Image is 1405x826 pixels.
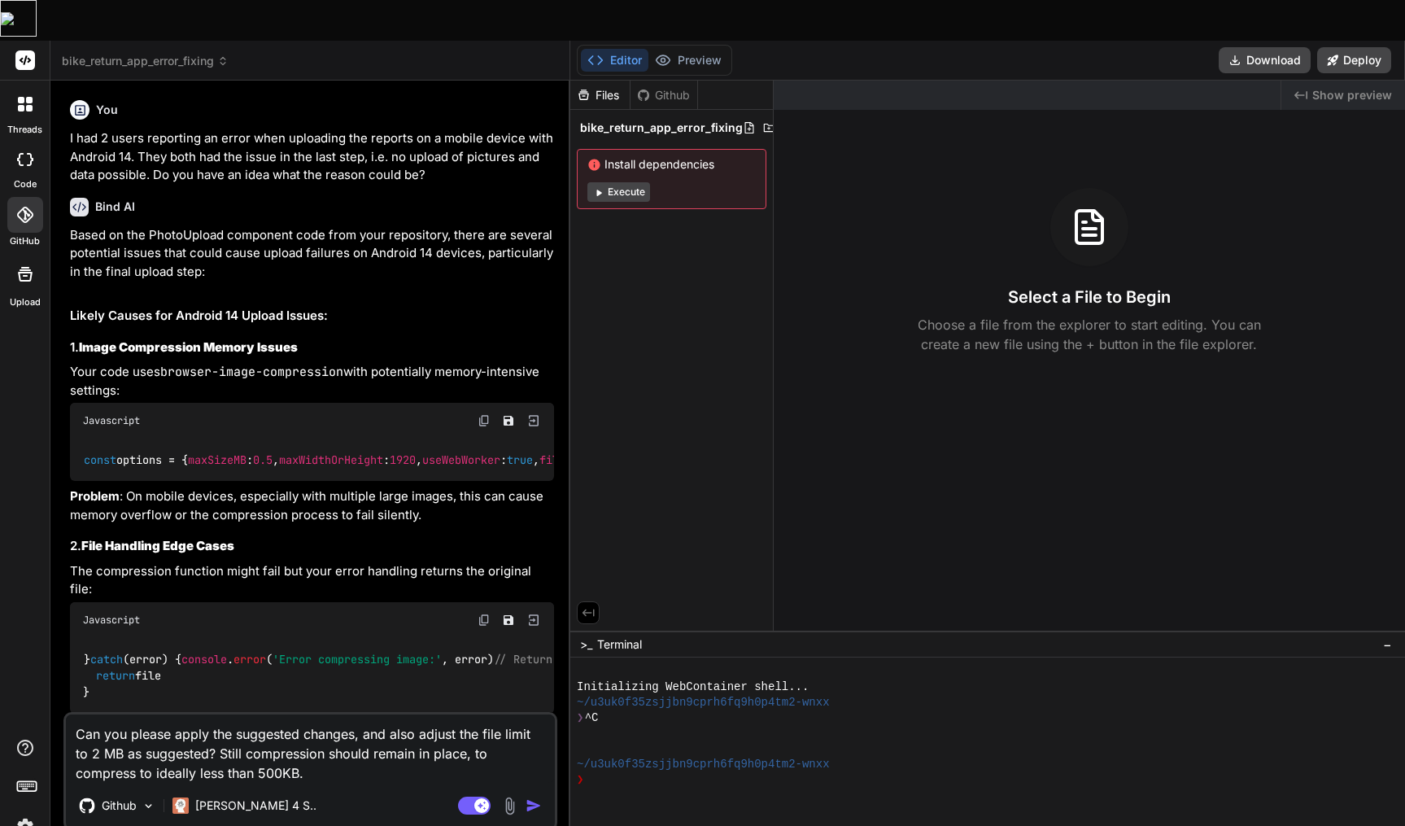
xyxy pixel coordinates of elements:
label: code [14,177,37,191]
span: fileType [539,452,591,467]
h6: You [96,102,118,118]
textarea: Can you please apply the suggested changes, and also adjust the file limit to 2 MB as suggested? ... [66,715,555,783]
span: 'Error compressing image:' [273,652,442,666]
span: error [233,652,266,666]
span: // Return original file if compression fails [494,652,780,666]
h2: Likely Causes for Android 14 Upload Issues: [70,307,554,326]
img: icon [526,798,542,814]
img: Open in Browser [526,413,541,428]
label: Upload [10,295,41,309]
h6: Bind AI [95,199,135,215]
code: } (error) { . ( , error) file } [83,651,780,701]
span: ❯ [577,772,585,788]
h3: 2. [70,537,554,556]
code: options = { : , : , : , : , : } [83,452,808,469]
span: ~/u3uk0f35zsjjbn9cprh6fq9h0p4tm2-wnxx [577,757,830,772]
span: ❯ [577,710,585,726]
button: Execute [587,182,650,202]
span: 0.5 [253,452,273,467]
code: browser-image-compression [160,364,343,380]
img: copy [478,614,491,627]
span: Initializing WebContainer shell... [577,680,809,695]
button: Preview [648,49,728,72]
button: Save file [497,409,520,432]
label: threads [7,123,42,137]
span: return [96,668,135,683]
span: useWebWorker [422,452,500,467]
span: Terminal [597,636,642,653]
p: The compression function might fail but your error handling returns the original file: [70,562,554,599]
span: Install dependencies [587,156,756,173]
span: ^C [585,710,599,726]
h3: Select a File to Begin [1008,286,1171,308]
span: 1920 [390,452,416,467]
img: copy [478,414,491,427]
p: Based on the PhotoUpload component code from your repository, there are several potential issues ... [70,226,554,282]
span: ~/u3uk0f35zsjjbn9cprh6fq9h0p4tm2-wnxx [577,695,830,710]
span: maxSizeMB [188,452,247,467]
span: maxWidthOrHeight [279,452,383,467]
label: GitHub [10,234,40,248]
div: Github [631,87,697,103]
p: Choose a file from the explorer to start editing. You can create a new file using the + button in... [907,315,1272,354]
p: Github [102,798,137,814]
h3: 1. [70,339,554,357]
span: true [507,452,533,467]
span: Show preview [1312,87,1392,103]
strong: File Handling Edge Cases [81,538,234,553]
span: bike_return_app_error_fixing [62,53,229,69]
span: Javascript [83,414,140,427]
button: Editor [581,49,648,72]
button: Save file [497,609,520,632]
p: Your code uses with potentially memory-intensive settings: [70,363,554,400]
p: : On mobile devices, especially with multiple large images, this can cause memory overflow or the... [70,487,554,524]
span: bike_return_app_error_fixing [580,120,743,136]
span: console [181,652,227,666]
p: [PERSON_NAME] 4 S.. [195,798,316,814]
div: Files [570,87,630,103]
strong: Image Compression Memory Issues [79,339,298,355]
span: Javascript [83,614,140,627]
span: catch [90,652,123,666]
img: Claude 4 Sonnet [172,798,189,814]
span: − [1383,636,1392,653]
strong: Problem [70,488,120,504]
img: Pick Models [142,799,155,813]
button: Download [1219,47,1311,73]
p: I had 2 users reporting an error when uploading the reports on a mobile device with Android 14. T... [70,129,554,185]
button: Deploy [1317,47,1391,73]
span: const [84,452,116,467]
span: >_ [580,636,592,653]
img: Open in Browser [526,613,541,627]
button: − [1380,632,1395,658]
img: attachment [500,797,519,815]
